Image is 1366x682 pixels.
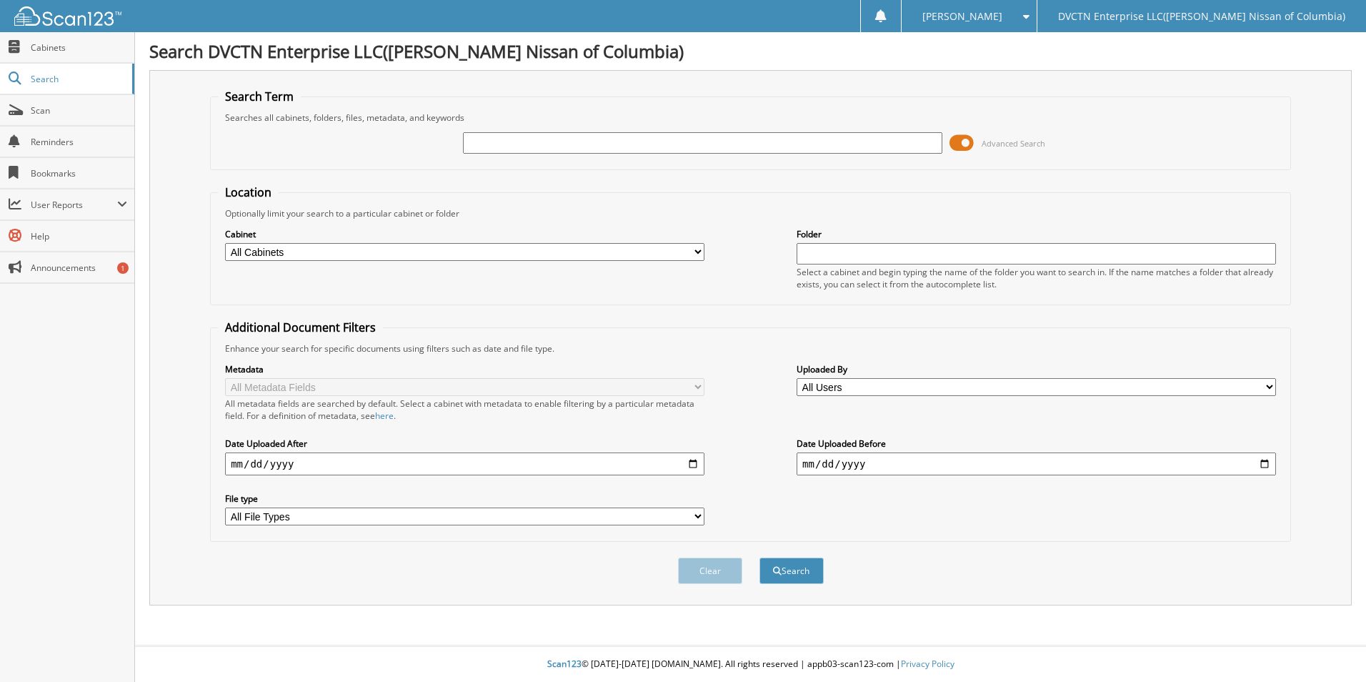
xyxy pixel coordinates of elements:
[225,228,704,240] label: Cabinet
[31,136,127,148] span: Reminders
[759,558,824,584] button: Search
[149,39,1352,63] h1: Search DVCTN Enterprise LLC([PERSON_NAME] Nissan of Columbia)
[31,41,127,54] span: Cabinets
[31,230,127,242] span: Help
[375,410,394,422] a: here
[31,199,117,211] span: User Reports
[218,112,1283,124] div: Searches all cabinets, folders, files, metadata, and keywords
[117,262,129,274] div: 1
[797,453,1276,475] input: end
[218,320,383,335] legend: Additional Document Filters
[31,262,127,274] span: Announcements
[31,73,125,85] span: Search
[982,138,1045,149] span: Advanced Search
[225,363,704,375] label: Metadata
[31,167,127,179] span: Bookmarks
[225,438,704,450] label: Date Uploaded After
[901,658,954,670] a: Privacy Policy
[1058,12,1345,21] span: DVCTN Enterprise LLC([PERSON_NAME] Nissan of Columbia)
[678,558,742,584] button: Clear
[135,647,1366,682] div: © [DATE]-[DATE] [DOMAIN_NAME]. All rights reserved | appb03-scan123-com |
[797,228,1276,240] label: Folder
[218,207,1283,219] div: Optionally limit your search to a particular cabinet or folder
[922,12,1002,21] span: [PERSON_NAME]
[547,658,582,670] span: Scan123
[218,184,279,200] legend: Location
[31,104,127,117] span: Scan
[797,363,1276,375] label: Uploaded By
[218,342,1283,355] div: Enhance your search for specific documents using filters such as date and file type.
[225,493,704,505] label: File type
[14,6,121,26] img: scan123-logo-white.svg
[225,453,704,475] input: start
[225,397,704,422] div: All metadata fields are searched by default. Select a cabinet with metadata to enable filtering b...
[797,266,1276,290] div: Select a cabinet and begin typing the name of the folder you want to search in. If the name match...
[218,89,301,104] legend: Search Term
[797,438,1276,450] label: Date Uploaded Before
